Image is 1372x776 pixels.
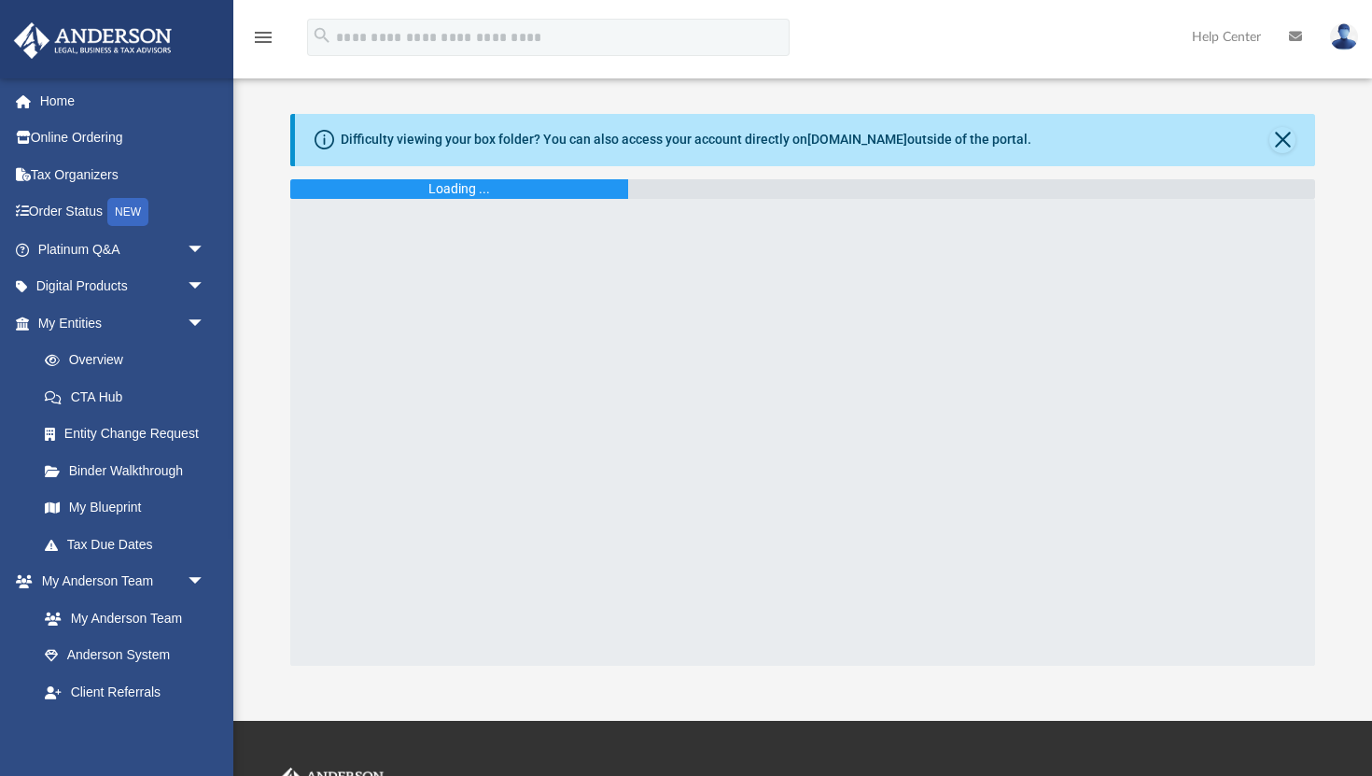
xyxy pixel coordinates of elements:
[26,452,233,489] a: Binder Walkthrough
[807,132,907,147] a: [DOMAIN_NAME]
[187,304,224,343] span: arrow_drop_down
[312,25,332,46] i: search
[13,193,233,232] a: Order StatusNEW
[13,82,233,120] a: Home
[187,563,224,601] span: arrow_drop_down
[26,600,215,637] a: My Anderson Team
[187,231,224,269] span: arrow_drop_down
[8,22,177,59] img: Anderson Advisors Platinum Portal
[341,130,1031,149] div: Difficulty viewing your box folder? You can also access your account directly on outside of the p...
[13,156,233,193] a: Tax Organizers
[26,342,233,379] a: Overview
[26,378,233,416] a: CTA Hub
[13,231,233,268] a: Platinum Q&Aarrow_drop_down
[13,711,224,748] a: My Documentsarrow_drop_down
[187,268,224,306] span: arrow_drop_down
[252,35,274,49] a: menu
[1330,23,1358,50] img: User Pic
[13,268,233,305] a: Digital Productsarrow_drop_down
[13,563,224,600] a: My Anderson Teamarrow_drop_down
[26,526,233,563] a: Tax Due Dates
[26,673,224,711] a: Client Referrals
[13,304,233,342] a: My Entitiesarrow_drop_down
[428,179,490,199] div: Loading ...
[1269,127,1295,153] button: Close
[26,416,233,453] a: Entity Change Request
[187,711,224,749] span: arrow_drop_down
[252,26,274,49] i: menu
[13,120,233,157] a: Online Ordering
[26,489,224,527] a: My Blueprint
[107,198,148,226] div: NEW
[26,637,224,674] a: Anderson System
